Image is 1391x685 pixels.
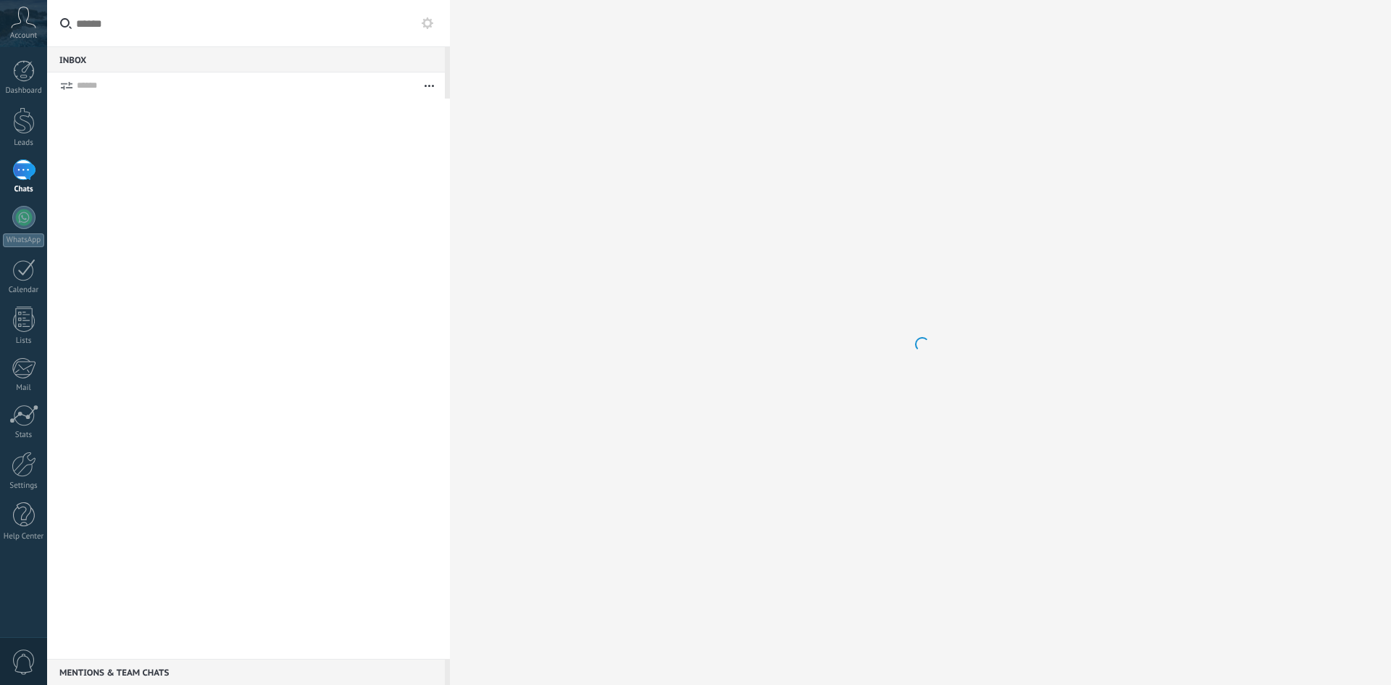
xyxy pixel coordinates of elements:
[3,185,45,194] div: Chats
[414,72,445,99] button: More
[3,233,44,247] div: WhatsApp
[3,431,45,440] div: Stats
[3,532,45,541] div: Help Center
[3,481,45,491] div: Settings
[3,138,45,148] div: Leads
[3,86,45,96] div: Dashboard
[3,383,45,393] div: Mail
[3,336,45,346] div: Lists
[10,31,37,41] span: Account
[3,286,45,295] div: Calendar
[47,46,445,72] div: Inbox
[47,659,445,685] div: Mentions & Team chats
